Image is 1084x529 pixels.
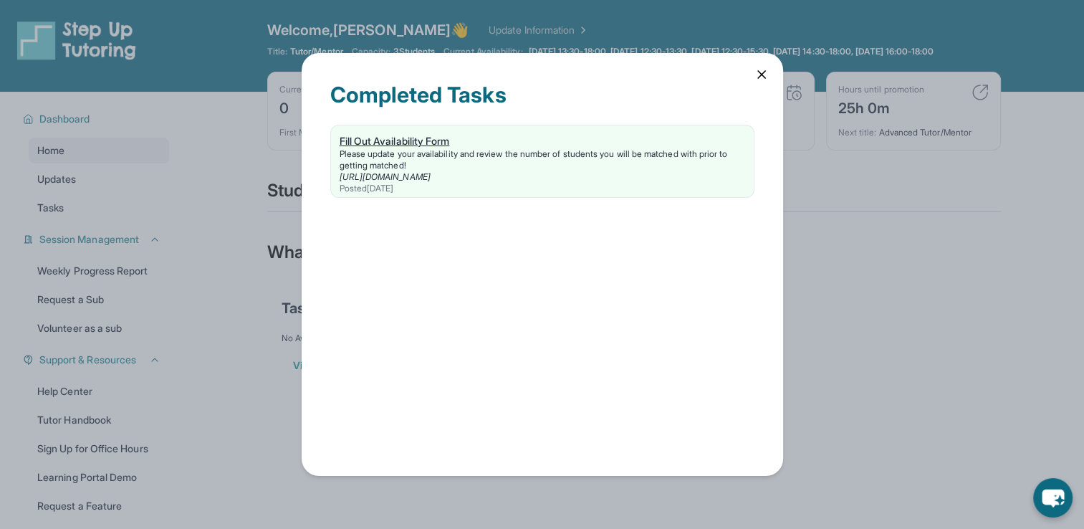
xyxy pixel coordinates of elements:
[331,125,754,197] a: Fill Out Availability FormPlease update your availability and review the number of students you w...
[340,148,745,171] div: Please update your availability and review the number of students you will be matched with prior ...
[340,183,745,194] div: Posted [DATE]
[340,171,431,182] a: [URL][DOMAIN_NAME]
[330,82,754,125] div: Completed Tasks
[1033,478,1073,518] button: chat-button
[340,134,745,148] div: Fill Out Availability Form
